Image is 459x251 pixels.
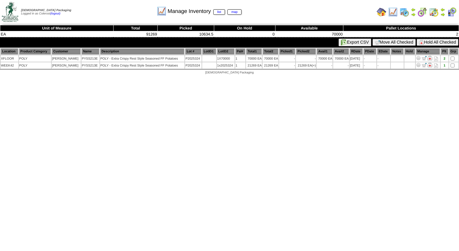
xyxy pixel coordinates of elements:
[185,48,202,55] th: Lot #
[296,55,316,62] td: -
[158,25,214,31] th: Picked
[1,55,18,62] td: XFLOOR
[350,62,363,69] td: [DATE]
[185,55,202,62] td: P2025324
[343,25,459,31] th: Pallet Locations
[434,57,438,61] i: Note
[214,31,275,37] td: 0
[19,62,51,69] td: POLY
[1,62,18,69] td: WEEK42
[213,9,225,15] a: list
[339,39,371,46] button: Export CSV
[158,31,214,37] td: 10634.5
[113,31,158,37] td: 91269
[333,48,349,55] th: Avail2
[19,55,51,62] td: POLY
[235,62,246,69] td: 1
[317,55,333,62] td: 70000 EA
[363,48,376,55] th: PDate
[440,12,445,17] img: arrowright.gif
[416,48,440,55] th: Manage
[52,62,81,69] td: [PERSON_NAME]
[157,6,166,16] img: line_graph.gif
[100,48,184,55] th: Description
[263,55,278,62] td: 70000 EA
[411,12,416,17] img: arrowright.gif
[411,7,416,12] img: arrowleft.gif
[202,48,216,55] th: LotID1
[21,9,71,15] span: Logged in as Colerost
[350,55,363,62] td: [DATE]
[343,31,459,37] td: 2
[441,57,448,60] div: 2
[279,55,295,62] td: -
[0,25,114,31] th: Unit of Measure
[404,48,415,55] th: Hold
[333,62,349,69] td: -
[363,55,376,62] td: -
[52,55,81,62] td: [PERSON_NAME]
[235,48,246,55] th: Pal#
[377,48,390,55] th: EDate
[263,48,278,55] th: Total2
[227,9,242,15] a: map
[388,7,398,17] img: line_graph.gif
[449,48,458,55] th: Grp
[246,62,262,69] td: 21269 EA
[429,7,439,17] img: calendarinout.gif
[217,55,235,62] td: 1X70000
[100,62,184,69] td: POLY - Extra Crispy Rest Style Seasoned FF Potatoes
[416,63,421,67] img: Adjust
[100,55,184,62] td: POLY - Extra Crispy Rest Style Seasoned FF Potatoes
[0,31,114,37] td: EA
[1,48,18,55] th: Location
[377,62,390,69] td: -
[333,55,349,62] td: 70000 EA
[341,39,347,45] img: excel.gif
[185,62,202,69] td: P2025324
[235,55,246,62] td: 1
[447,7,457,17] img: calendarcustomer.gif
[275,31,343,37] td: 70000
[81,55,99,62] td: PYSS213E
[279,48,295,55] th: Picked1
[19,48,51,55] th: Product Category
[419,40,424,45] img: hold.gif
[417,39,458,46] button: Hold All Checked
[296,62,316,69] td: 21269 EA
[441,64,448,67] div: 1
[205,71,254,74] span: [DEMOGRAPHIC_DATA] Packaging
[217,62,235,69] td: 1x2025324
[416,56,421,60] img: Adjust
[377,55,390,62] td: -
[400,7,409,17] img: calendarprod.gif
[391,48,404,55] th: Notes
[279,62,295,69] td: -
[427,56,432,60] img: Manage Hold
[422,63,427,67] img: Move
[81,48,99,55] th: Name
[21,9,71,12] span: [DEMOGRAPHIC_DATA] Packaging
[113,25,158,31] th: Total
[50,12,60,15] a: (logout)
[246,48,262,55] th: Total1
[372,39,416,46] button: Move All Checked
[275,25,343,31] th: Available
[168,8,242,14] span: Manage Inventory
[217,48,235,55] th: LotID2
[363,62,376,69] td: -
[440,7,445,12] img: arrowleft.gif
[375,40,380,45] img: cart.gif
[317,62,333,69] td: -
[214,25,275,31] th: On Hold
[81,62,99,69] td: PYSS213E
[263,62,278,69] td: 21269 EA
[427,63,432,67] img: Manage Hold
[2,2,18,22] img: zoroco-logo-small.webp
[317,48,333,55] th: Avail1
[422,56,427,60] img: Move
[296,48,316,55] th: Picked2
[52,48,81,55] th: Customer
[377,7,386,17] img: home.gif
[312,64,316,67] div: (+)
